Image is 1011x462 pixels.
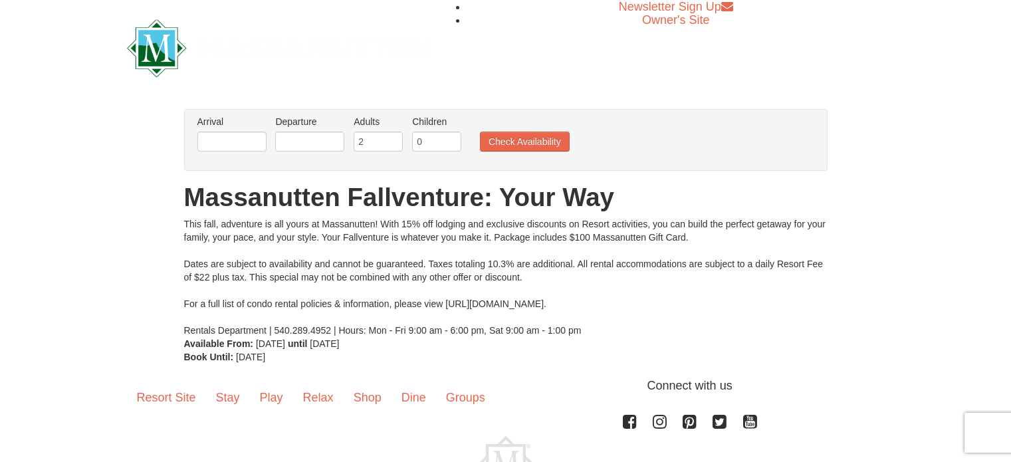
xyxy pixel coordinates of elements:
a: Shop [344,377,392,418]
strong: Available From: [184,338,254,349]
strong: Book Until: [184,352,234,362]
button: Check Availability [480,132,570,152]
strong: until [288,338,308,349]
label: Departure [275,115,344,128]
a: Relax [293,377,344,418]
span: [DATE] [236,352,265,362]
a: Groups [436,377,495,418]
span: [DATE] [256,338,285,349]
a: Massanutten Resort [127,31,431,62]
label: Adults [354,115,403,128]
a: Dine [392,377,436,418]
img: Massanutten Resort Logo [127,19,431,77]
a: Resort Site [127,377,206,418]
a: Stay [206,377,250,418]
a: Owner's Site [642,13,709,27]
div: This fall, adventure is all yours at Massanutten! With 15% off lodging and exclusive discounts on... [184,217,828,337]
label: Children [412,115,461,128]
p: Connect with us [127,377,885,395]
h1: Massanutten Fallventure: Your Way [184,184,828,211]
label: Arrival [197,115,267,128]
a: Play [250,377,293,418]
span: [DATE] [310,338,339,349]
